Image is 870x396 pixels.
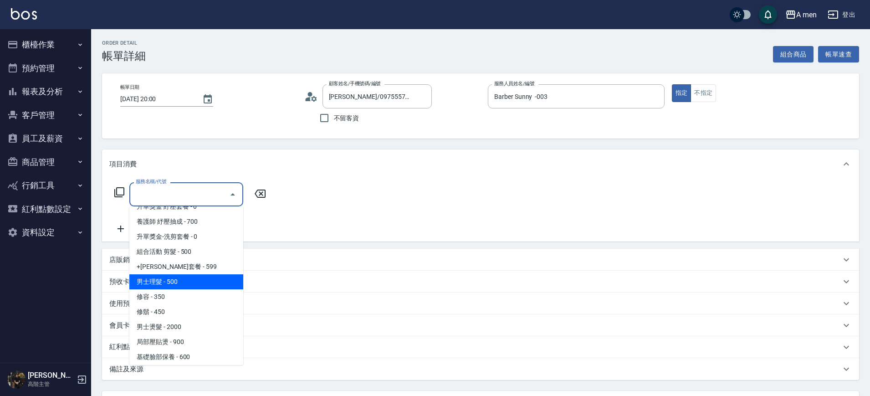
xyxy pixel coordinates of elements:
div: 備註及來源 [102,358,859,380]
button: 指定 [672,84,691,102]
p: 高階主管 [28,380,74,388]
span: +[PERSON_NAME]套餐 - 599 [129,259,243,274]
div: 店販銷售 [102,249,859,271]
span: 基礎臉部保養 - 600 [129,350,243,365]
button: 行銷工具 [4,174,87,197]
span: 局部壓貼燙 - 900 [129,334,243,350]
div: 會員卡銷售 [102,314,859,336]
button: 組合商品 [773,46,814,63]
p: 使用預收卡 [109,299,143,309]
button: Close [225,187,240,202]
div: A men [796,9,817,21]
button: 紅利點數設定 [4,197,87,221]
span: 升單獎金 紓壓套餐 - 0 [129,199,243,214]
span: 男士理髮 - 500 [129,274,243,289]
div: 預收卡販賣 [102,271,859,293]
button: 報表及分析 [4,80,87,103]
button: Choose date, selected date is 2025-10-14 [197,88,219,110]
button: 不指定 [691,84,716,102]
div: 項目消費 [102,179,859,242]
span: 修鬍 - 450 [129,304,243,319]
h5: [PERSON_NAME] [28,371,74,380]
p: 項目消費 [109,159,137,169]
label: 服務名稱/代號 [136,178,166,185]
button: 帳單速查 [818,46,859,63]
p: 預收卡販賣 [109,277,143,287]
div: 使用預收卡編輯訂單不得編輯預收卡使用 [102,293,859,314]
p: 會員卡銷售 [109,321,143,330]
p: 備註及來源 [109,365,143,374]
button: 預約管理 [4,57,87,80]
button: 商品管理 [4,150,87,174]
img: Person [7,370,26,389]
button: 客戶管理 [4,103,87,127]
img: Logo [11,8,37,20]
p: 紅利點數 [109,342,164,352]
span: 男士燙髮 - 2000 [129,319,243,334]
span: 不留客資 [334,113,359,123]
p: 店販銷售 [109,255,137,265]
h3: 帳單詳細 [102,50,146,62]
h2: Order detail [102,40,146,46]
button: 登出 [824,6,859,23]
label: 顧客姓名/手機號碼/編號 [329,80,381,87]
span: 深層潔淨美容 - 1280 [129,365,243,380]
div: 紅利點數剩餘點數: 0 [102,336,859,358]
label: 服務人員姓名/編號 [494,80,534,87]
span: 修容 - 350 [129,289,243,304]
span: 養護師 紓壓抽成 - 700 [129,214,243,229]
label: 帳單日期 [120,84,139,91]
button: save [759,5,777,24]
button: 櫃檯作業 [4,33,87,57]
span: 組合活動 剪髮 - 500 [129,244,243,259]
input: YYYY/MM/DD hh:mm [120,92,193,107]
div: 項目消費 [102,149,859,179]
span: 升單獎金-洗剪套餐 - 0 [129,229,243,244]
button: A men [782,5,820,24]
button: 員工及薪資 [4,127,87,150]
button: 資料設定 [4,221,87,244]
